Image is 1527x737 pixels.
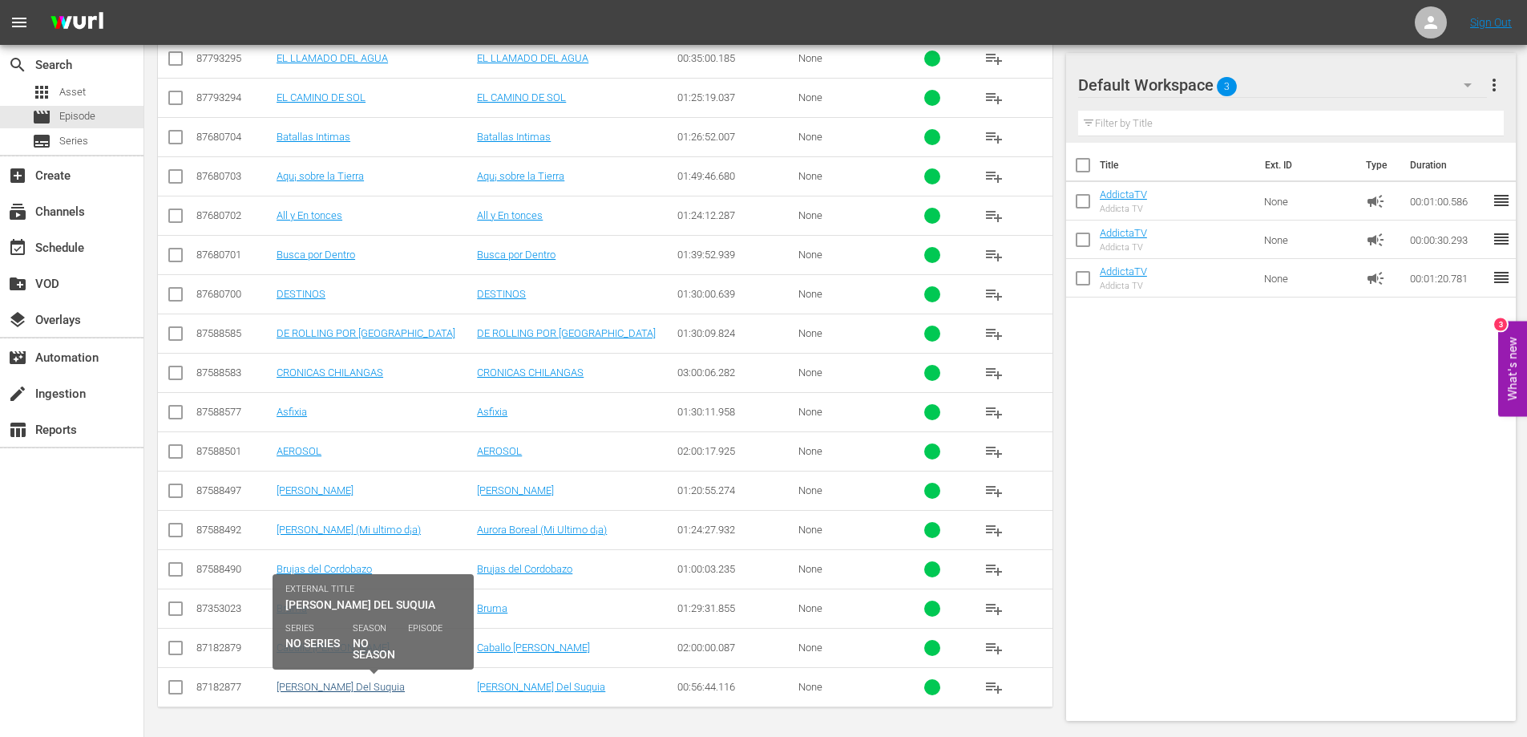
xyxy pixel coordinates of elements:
[975,472,1013,510] button: playlist_add
[975,629,1013,667] button: playlist_add
[59,133,88,149] span: Series
[798,484,890,496] div: None
[1100,242,1147,253] div: Addicta TV
[984,481,1004,500] span: playlist_add
[8,55,27,75] span: Search
[277,681,405,693] a: [PERSON_NAME] Del Suquia
[277,524,421,536] a: [PERSON_NAME] (Mi ultimo d¡a)
[975,511,1013,549] button: playlist_add
[798,209,890,221] div: None
[32,107,51,127] span: Episode
[975,589,1013,628] button: playlist_add
[1404,259,1492,298] td: 00:01:20.781
[196,406,272,418] div: 87588577
[984,324,1004,343] span: playlist_add
[798,52,890,64] div: None
[975,432,1013,471] button: playlist_add
[798,366,890,379] div: None
[1485,66,1504,104] button: more_vert
[38,4,115,42] img: ans4CAIJ8jUAAAAAAAAAAAAAAAAAAAAAAAAgQb4GAAAAAAAAAAAAAAAAAAAAAAAAJMjXAAAAAAAAAAAAAAAAAAAAAAAAgAT5G...
[196,602,272,614] div: 87353023
[1400,143,1497,188] th: Duration
[984,363,1004,383] span: playlist_add
[1100,204,1147,214] div: Addicta TV
[196,642,272,654] div: 87182879
[59,108,95,124] span: Episode
[1366,230,1385,249] span: Ad
[1217,70,1237,103] span: 3
[984,403,1004,422] span: playlist_add
[277,209,342,221] a: All y En tonces
[1255,143,1357,188] th: Ext. ID
[984,520,1004,540] span: playlist_add
[984,88,1004,107] span: playlist_add
[975,118,1013,156] button: playlist_add
[277,52,388,64] a: EL LLAMADO DEL AGUA
[798,563,890,575] div: None
[196,209,272,221] div: 87680702
[798,249,890,261] div: None
[677,602,793,614] div: 01:29:31.855
[798,445,890,457] div: None
[277,288,325,300] a: DESTINOS
[277,327,455,339] a: DE ROLLING POR [GEOGRAPHIC_DATA]
[1494,318,1507,330] div: 3
[277,406,307,418] a: Asfixia
[1470,16,1512,29] a: Sign Out
[798,170,890,182] div: None
[196,681,272,693] div: 87182877
[477,288,526,300] a: DESTINOS
[8,348,27,367] span: Automation
[1492,191,1511,210] span: reorder
[1485,75,1504,95] span: more_vert
[477,327,656,339] a: DE ROLLING POR [GEOGRAPHIC_DATA]
[984,285,1004,304] span: playlist_add
[677,288,793,300] div: 01:30:00.639
[8,238,27,257] span: Schedule
[1356,143,1400,188] th: Type
[196,445,272,457] div: 87588501
[196,484,272,496] div: 87588497
[477,524,607,536] a: Aurora Boreal (Mi Ultimo d¡a)
[477,366,584,379] a: CRONICAS CHILANGAS
[277,170,364,182] a: Aqu¡ sobre la Tierra
[277,484,353,496] a: [PERSON_NAME]
[975,314,1013,353] button: playlist_add
[277,366,383,379] a: CRONICAS CHILANGAS
[8,166,27,185] span: Create
[677,366,793,379] div: 03:00:06.282
[798,327,890,339] div: None
[32,83,51,102] span: Asset
[677,681,793,693] div: 00:56:44.116
[798,524,890,536] div: None
[677,170,793,182] div: 01:49:46.680
[975,393,1013,431] button: playlist_add
[677,91,793,103] div: 01:25:19.037
[196,249,272,261] div: 87680701
[477,602,507,614] a: Bruma
[975,39,1013,78] button: playlist_add
[798,288,890,300] div: None
[677,209,793,221] div: 01:24:12.287
[984,560,1004,579] span: playlist_add
[975,354,1013,392] button: playlist_add
[975,79,1013,117] button: playlist_add
[677,52,793,64] div: 00:35:00.185
[477,563,572,575] a: Brujas del Cordobazo
[477,681,605,693] a: [PERSON_NAME] Del Suquia
[8,420,27,439] span: Reports
[277,602,307,614] a: Bruma
[677,249,793,261] div: 01:39:52.939
[477,249,555,261] a: Busca por Dentro
[8,202,27,221] span: Channels
[477,91,566,103] a: EL CAMINO DE SOL
[277,91,366,103] a: EL CAMINO DE SOL
[477,170,564,182] a: Aqu¡ sobre la Tierra
[477,642,590,654] a: Caballo [PERSON_NAME]
[196,563,272,575] div: 87588490
[477,52,588,64] a: EL LLAMADO DEL AGUA
[975,157,1013,196] button: playlist_add
[677,131,793,143] div: 01:26:52.007
[277,445,321,457] a: AEROSOL
[196,327,272,339] div: 87588585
